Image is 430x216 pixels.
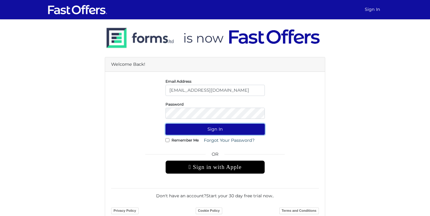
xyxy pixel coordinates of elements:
[165,103,184,105] label: Password
[362,4,383,15] a: Sign In
[206,193,273,199] a: Start your 30 day free trial now.
[200,135,258,146] a: Forgot Your Password?
[279,208,319,214] a: Terms and Conditions
[111,208,139,214] a: Privacy Policy
[105,57,325,72] div: Welcome Back!
[196,208,222,214] a: Cookie Policy
[165,124,265,135] button: Sign In
[165,85,265,96] input: E-Mail
[165,160,265,174] div: Sign in with Apple
[111,188,319,199] div: Don't have an account? .
[165,81,191,82] label: Email Address
[172,139,199,141] label: Remember Me
[165,151,265,160] span: OR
